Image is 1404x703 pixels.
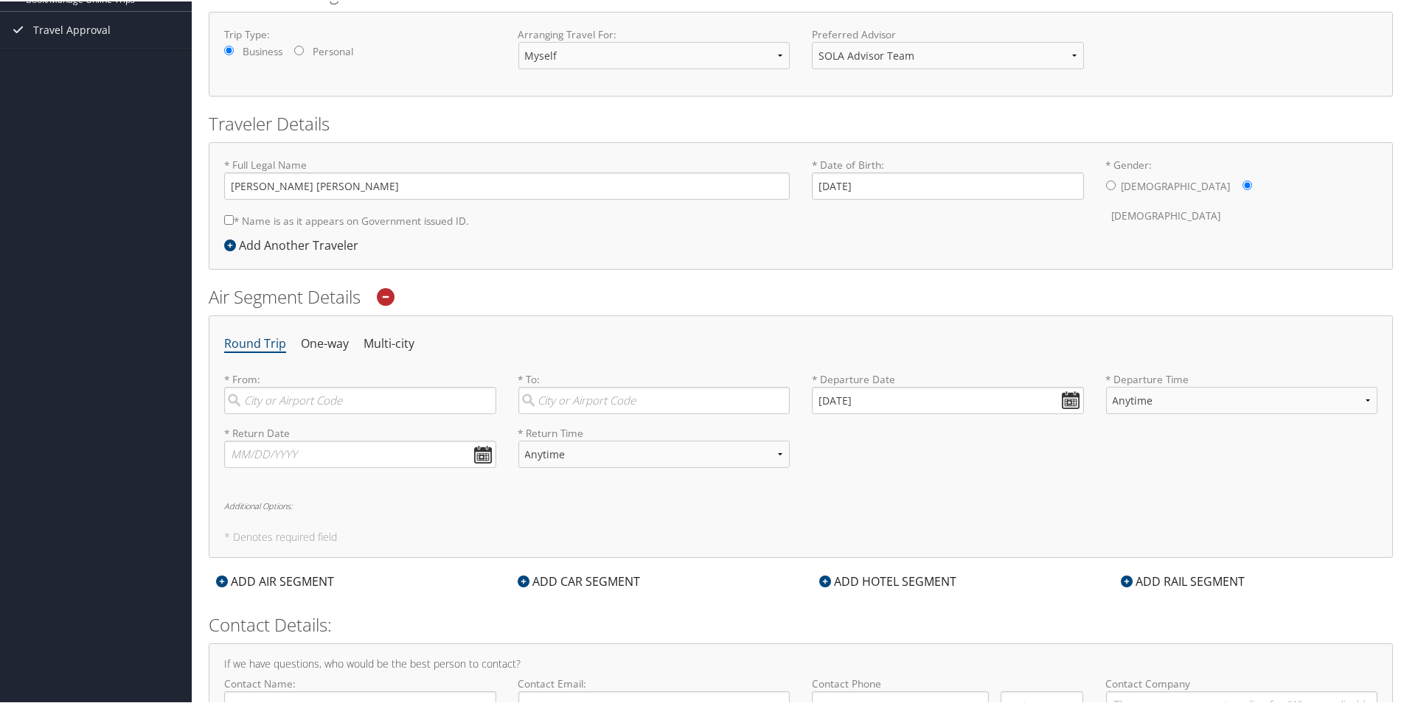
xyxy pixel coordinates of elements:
li: Round Trip [224,329,286,356]
label: Preferred Advisor [812,26,1084,41]
input: City or Airport Code [224,385,496,413]
span: Travel Approval [33,10,111,47]
label: Trip Type: [224,26,496,41]
label: * From: [224,371,496,413]
div: ADD HOTEL SEGMENT [812,571,964,589]
input: * Date of Birth: [812,171,1084,198]
div: Add Another Traveler [224,235,366,253]
label: * Return Time [518,424,790,439]
input: City or Airport Code [518,385,790,413]
input: MM/DD/YYYY [812,385,1084,413]
label: [DEMOGRAPHIC_DATA] [1112,200,1221,228]
label: * Date of Birth: [812,156,1084,198]
label: Contact Phone [812,675,1084,690]
h5: * Denotes required field [224,531,1377,541]
label: * Return Date [224,424,496,439]
li: Multi-city [364,329,414,356]
input: MM/DD/YYYY [224,439,496,466]
label: Arranging Travel For: [518,26,790,41]
div: ADD AIR SEGMENT [209,571,341,589]
label: * Name is as it appears on Government issued ID. [224,206,469,233]
label: * Full Legal Name [224,156,790,198]
label: [DEMOGRAPHIC_DATA] [1122,171,1231,199]
h4: If we have questions, who would be the best person to contact? [224,657,1377,668]
select: * Departure Time [1106,385,1378,413]
h2: Contact Details: [209,611,1393,636]
div: ADD CAR SEGMENT [510,571,647,589]
input: * Gender:[DEMOGRAPHIC_DATA][DEMOGRAPHIC_DATA] [1243,179,1252,189]
label: Business [243,43,282,57]
input: * Name is as it appears on Government issued ID. [224,214,234,223]
label: * Departure Date [812,371,1084,385]
li: One-way [301,329,349,356]
h2: Air Segment Details [209,283,1393,308]
input: * Gender:[DEMOGRAPHIC_DATA][DEMOGRAPHIC_DATA] [1106,179,1116,189]
label: * Departure Time [1106,371,1378,424]
div: ADD RAIL SEGMENT [1113,571,1252,589]
h2: Traveler Details [209,110,1393,135]
label: * Gender: [1106,156,1378,229]
h6: Additional Options: [224,500,1377,508]
label: Personal [313,43,353,57]
input: * Full Legal Name [224,171,790,198]
label: * To: [518,371,790,413]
